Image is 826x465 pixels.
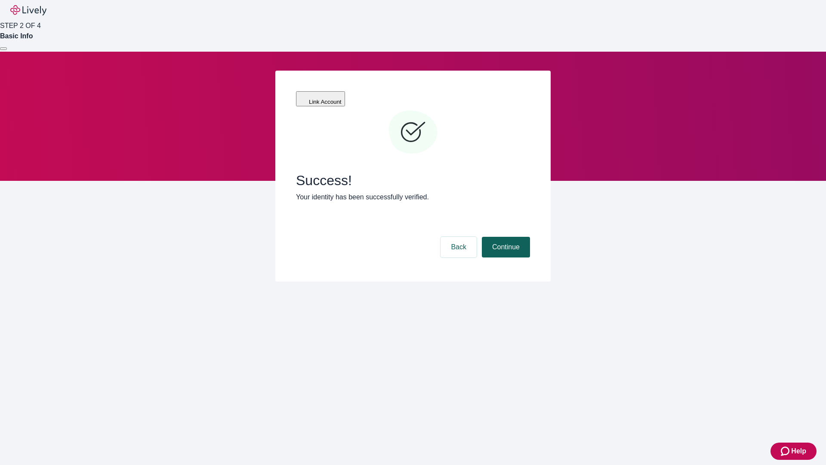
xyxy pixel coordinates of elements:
svg: Checkmark icon [387,107,439,158]
span: Success! [296,172,530,189]
button: Zendesk support iconHelp [771,443,817,460]
button: Continue [482,237,530,257]
img: Lively [10,5,46,15]
svg: Zendesk support icon [781,446,791,456]
span: Help [791,446,806,456]
button: Back [441,237,477,257]
button: Link Account [296,91,345,106]
p: Your identity has been successfully verified. [296,192,530,202]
